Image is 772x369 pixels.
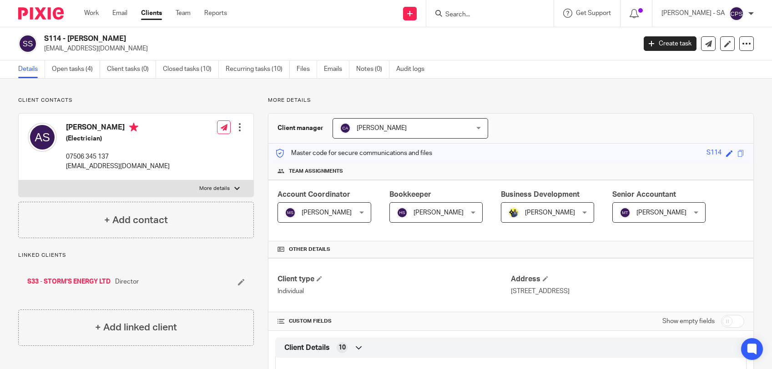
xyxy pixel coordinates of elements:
[163,60,219,78] a: Closed tasks (10)
[204,9,227,18] a: Reports
[284,343,330,353] span: Client Details
[501,191,580,198] span: Business Development
[176,9,191,18] a: Team
[289,246,330,253] span: Other details
[511,274,744,284] h4: Address
[576,10,611,16] span: Get Support
[112,9,127,18] a: Email
[44,44,630,53] p: [EMAIL_ADDRESS][DOMAIN_NAME]
[278,287,511,296] p: Individual
[18,97,254,104] p: Client contacts
[66,152,170,161] p: 07506 345 137
[636,209,686,216] span: [PERSON_NAME]
[278,191,350,198] span: Account Coordinator
[95,320,177,334] h4: + Add linked client
[115,277,139,286] span: Director
[397,207,408,218] img: svg%3E
[18,34,37,53] img: svg%3E
[66,134,170,143] h5: (Electrician)
[297,60,317,78] a: Files
[141,9,162,18] a: Clients
[340,123,351,134] img: svg%3E
[268,97,754,104] p: More details
[356,60,389,78] a: Notes (0)
[226,60,290,78] a: Recurring tasks (10)
[104,213,168,227] h4: + Add contact
[278,318,511,325] h4: CUSTOM FIELDS
[44,34,513,44] h2: S114 - [PERSON_NAME]
[389,191,431,198] span: Bookkeeper
[508,207,519,218] img: Dennis-Starbridge.jpg
[107,60,156,78] a: Client tasks (0)
[396,60,431,78] a: Audit logs
[357,125,407,131] span: [PERSON_NAME]
[18,60,45,78] a: Details
[129,123,138,132] i: Primary
[84,9,99,18] a: Work
[278,124,323,133] h3: Client manager
[525,209,575,216] span: [PERSON_NAME]
[66,123,170,134] h4: [PERSON_NAME]
[285,207,296,218] img: svg%3E
[444,11,526,19] input: Search
[28,123,57,152] img: svg%3E
[27,277,111,286] a: S33 - STORM'S ENERGY LTD
[18,252,254,259] p: Linked clients
[338,343,346,352] span: 10
[511,287,744,296] p: [STREET_ADDRESS]
[661,9,725,18] p: [PERSON_NAME] - SA
[324,60,349,78] a: Emails
[66,162,170,171] p: [EMAIL_ADDRESS][DOMAIN_NAME]
[662,317,715,326] label: Show empty fields
[620,207,631,218] img: svg%3E
[612,191,676,198] span: Senior Accountant
[52,60,100,78] a: Open tasks (4)
[18,7,64,20] img: Pixie
[302,209,352,216] span: [PERSON_NAME]
[289,168,343,175] span: Team assignments
[275,149,432,158] p: Master code for secure communications and files
[414,209,464,216] span: [PERSON_NAME]
[729,6,744,21] img: svg%3E
[706,148,722,159] div: S114
[199,185,230,192] p: More details
[644,36,696,51] a: Create task
[278,274,511,284] h4: Client type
